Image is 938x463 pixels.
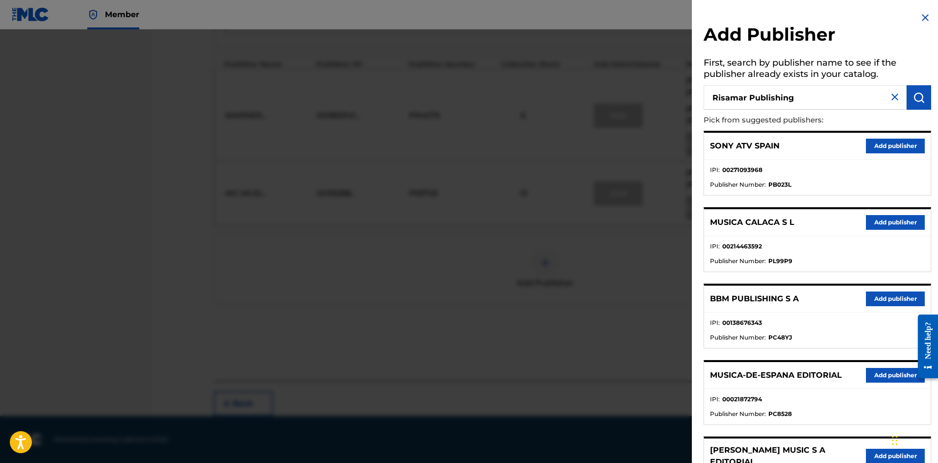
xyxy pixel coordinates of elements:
strong: 00214463592 [722,242,762,251]
div: Drag [892,426,898,455]
span: IPI : [710,395,720,404]
img: Search Works [913,92,925,103]
strong: PC8528 [768,410,792,418]
span: IPI : [710,166,720,174]
button: Add publisher [866,139,925,153]
span: IPI : [710,242,720,251]
img: close [889,91,901,103]
span: Publisher Number : [710,333,766,342]
p: MUSICA-DE-ESPANA EDITORIAL [710,369,842,381]
p: Pick from suggested publishers: [704,110,875,131]
span: IPI : [710,318,720,327]
span: Publisher Number : [710,257,766,266]
span: Member [105,9,139,20]
button: Add publisher [866,292,925,306]
strong: 00138676343 [722,318,762,327]
h5: First, search by publisher name to see if the publisher already exists in your catalog. [704,54,931,85]
h2: Add Publisher [704,24,931,49]
span: Publisher Number : [710,180,766,189]
strong: PC48YJ [768,333,792,342]
img: MLC Logo [12,7,50,22]
p: MUSICA CALACA S L [710,217,794,228]
iframe: Resource Center [911,307,938,386]
img: Top Rightsholder [87,9,99,21]
strong: 00021872794 [722,395,762,404]
button: Add publisher [866,368,925,383]
p: BBM PUBLISHING S A [710,293,799,305]
button: Add publisher [866,215,925,230]
input: Search publisher's name [704,85,907,110]
p: SONY ATV SPAIN [710,140,780,152]
strong: PB023L [768,180,791,189]
iframe: Chat Widget [889,416,938,463]
strong: 00271093968 [722,166,762,174]
span: Publisher Number : [710,410,766,418]
strong: PL99P9 [768,257,792,266]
